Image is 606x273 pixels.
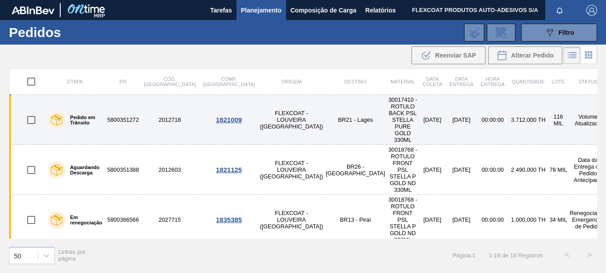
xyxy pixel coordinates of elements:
[446,95,477,145] td: [DATE]
[58,248,86,262] span: Linhas por página
[281,79,301,84] span: Origem
[511,52,554,59] span: Alterar Pedido
[477,145,508,195] td: 00:00:00
[66,165,102,175] label: Aguardando Descarga
[324,195,386,245] td: BR13 - Piraí
[258,145,324,195] td: FLEXCOAT - LOUVEIRA ([GEOGRAPHIC_DATA])
[564,47,581,64] div: Visão em Lista
[521,24,597,41] button: Filtro
[258,95,324,145] td: FLEXCOAT - LOUVEIRA ([GEOGRAPHIC_DATA])
[446,145,477,195] td: [DATE]
[203,76,255,87] span: Comp. [GEOGRAPHIC_DATA]
[120,79,127,84] span: PO
[578,244,601,266] button: >
[508,195,548,245] td: 1.000,000 TH
[140,95,199,145] td: 2012718
[423,76,442,87] span: Data coleta
[201,116,257,124] div: 1821009
[365,5,396,16] span: Relatórios
[552,79,564,84] span: Lote
[386,195,419,245] td: 30018768 - ROTULO FRONT PSL STELLA P GOLD ND 330ML
[559,29,574,36] span: Filtro
[508,95,548,145] td: 3.712,000 TH
[489,252,543,259] span: 1 - 19 de 19 Registros
[291,5,357,16] span: Composição de Carga
[66,215,102,225] label: Em renegociação
[488,46,562,64] div: Alterar Pedido
[201,166,257,174] div: 1821125
[449,76,473,87] span: Data entrega
[556,244,578,266] button: <
[345,79,367,84] span: Destino
[324,95,386,145] td: BR21 - Lages
[210,5,232,16] span: Tarefas
[419,95,446,145] td: [DATE]
[481,76,505,87] span: Hora Entrega
[12,6,54,14] img: TNhmsLtSVTkK8tSr43FrP2fwEKptu5GPRR3wAAAABJRU5ErkJggg==
[578,79,597,84] span: Status
[9,27,134,37] h1: Pedidos
[512,79,544,84] span: Quantidade
[411,46,486,64] div: Reenviar SAP
[477,95,508,145] td: 00:00:00
[106,195,140,245] td: 5800366566
[508,145,548,195] td: 2.490,000 TH
[106,145,140,195] td: 5800351388
[581,47,597,64] div: Visão em Cards
[66,115,102,125] label: Pedido em Trânsito
[487,24,515,41] div: Solicitação de Revisão de Pedidos
[144,76,195,87] span: Cód. [GEOGRAPHIC_DATA]
[258,195,324,245] td: FLEXCOAT - LOUVEIRA ([GEOGRAPHIC_DATA])
[324,145,386,195] td: BR26 - [GEOGRAPHIC_DATA]
[586,5,597,16] img: Logout
[464,24,484,41] div: Importar Negociações dos Pedidos
[548,145,568,195] td: 78 MIL
[435,52,476,59] span: Reenviar SAP
[201,216,257,223] div: 1835385
[140,145,199,195] td: 2012603
[390,79,415,84] span: Material
[67,79,83,84] span: Etapa
[446,195,477,245] td: [DATE]
[386,95,419,145] td: 30017410 - ROTULO BACK PSL STELLA PURE GOLD 330ML
[14,252,21,259] div: 50
[241,5,282,16] span: Planejamento
[419,195,446,245] td: [DATE]
[419,145,446,195] td: [DATE]
[140,195,199,245] td: 2027715
[452,252,475,259] span: Página : 1
[477,195,508,245] td: 00:00:00
[548,95,568,145] td: 116 MIL
[548,195,568,245] td: 34 MIL
[386,145,419,195] td: 30018768 - ROTULO FRONT PSL STELLA P GOLD ND 330ML
[545,4,574,17] button: Notificações
[106,95,140,145] td: 5800351272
